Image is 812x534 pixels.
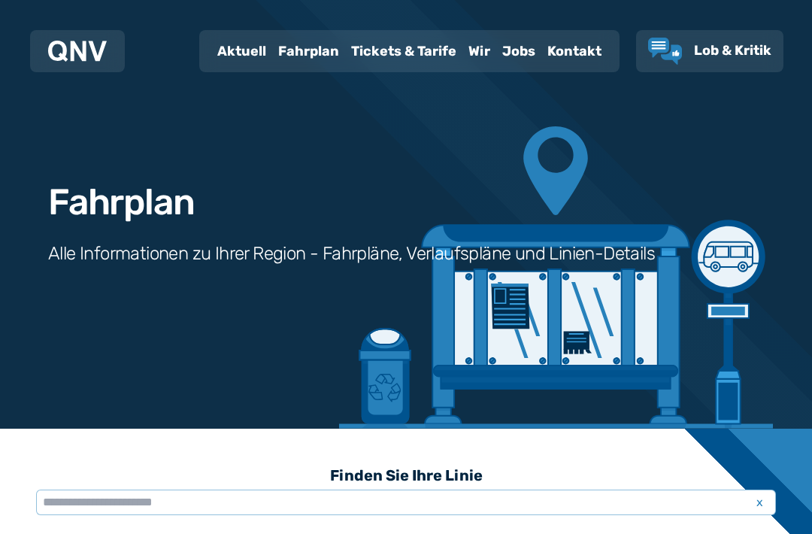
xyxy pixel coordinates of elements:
span: Lob & Kritik [694,42,771,59]
h3: Finden Sie Ihre Linie [36,459,776,492]
h3: Alle Informationen zu Ihrer Region - Fahrpläne, Verlaufspläne und Linien-Details [48,241,655,265]
a: Jobs [496,32,541,71]
a: Kontakt [541,32,607,71]
a: Fahrplan [272,32,345,71]
img: QNV Logo [48,41,107,62]
a: Wir [462,32,496,71]
h1: Fahrplan [48,184,194,220]
a: Tickets & Tarife [345,32,462,71]
a: Aktuell [211,32,272,71]
a: Lob & Kritik [648,38,771,65]
a: QNV Logo [48,36,107,66]
span: x [749,493,770,511]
